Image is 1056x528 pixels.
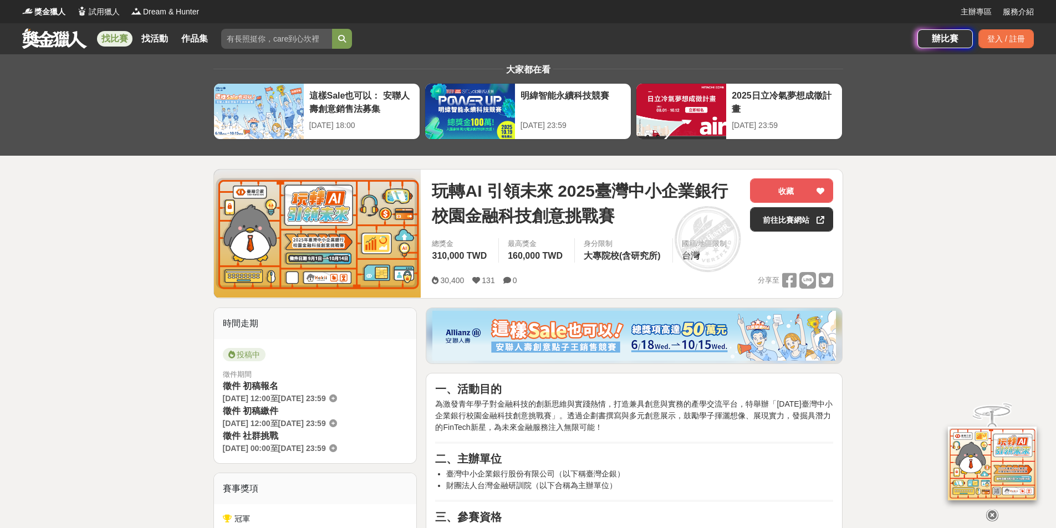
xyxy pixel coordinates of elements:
[750,207,833,232] a: 前往比賽網站
[309,89,414,114] div: 這樣Sale也可以： 安聯人壽創意銷售法募集
[214,170,421,298] img: Cover Image
[271,444,278,453] span: 至
[584,251,661,260] span: 大專院校(含研究所)
[732,89,836,114] div: 2025日立冷氣夢想成徵計畫
[223,431,278,440] span: 徵件 社群挑戰
[432,311,836,361] img: dcc59076-91c0-4acb-9c6b-a1d413182f46.png
[22,6,65,18] a: Logo獎金獵人
[221,29,332,49] input: 有長照挺你，care到心坎裡！青春出手，拍出照顧 影音徵件活動
[97,31,132,47] a: 找比賽
[432,251,487,260] span: 310,000 TWD
[432,178,741,228] span: 玩轉AI 引領未來 2025臺灣中小企業銀行校園金融科技創意挑戰賽
[223,381,278,391] span: 徵件 初稿報名
[271,394,278,403] span: 至
[435,511,502,523] strong: 三、參賽資格
[76,6,120,18] a: Logo試用獵人
[584,238,664,249] div: 身分限制
[435,453,502,465] strong: 二、主辦單位
[961,6,992,18] a: 主辦專區
[131,6,199,18] a: LogoDream & Hunter
[513,276,517,285] span: 0
[213,83,420,140] a: 這樣Sale也可以： 安聯人壽創意銷售法募集[DATE] 18:00
[278,419,326,428] span: [DATE] 23:59
[978,29,1034,48] div: 登入 / 註冊
[508,251,563,260] span: 160,000 TWD
[435,398,833,433] p: 為激發青年學子對金融科技的創新思維與實踐熱情，打造兼具創意與實務的產學交流平台，特舉辦「[DATE]臺灣中小企業銀行校園金融科技創意挑戰賽」。透過企劃書撰寫與多元創意展示，鼓勵學子揮灑想像、展現...
[1003,6,1034,18] a: 服務介紹
[948,427,1037,500] img: d2146d9a-e6f6-4337-9592-8cefde37ba6b.png
[223,370,252,378] span: 徵件期間
[446,468,833,480] li: 臺灣中小企業銀行股份有限公司（以下稱臺灣企銀）
[177,31,212,47] a: 作品集
[223,394,271,403] span: [DATE] 12:00
[435,383,502,395] strong: 一、活動目的
[214,308,417,339] div: 時間走期
[76,6,88,17] img: Logo
[508,238,565,249] span: 最高獎金
[758,272,779,289] span: 分享至
[521,89,625,114] div: 明緯智能永續科技競賽
[223,348,266,361] span: 投稿中
[503,65,553,74] span: 大家都在看
[732,120,836,131] div: [DATE] 23:59
[223,444,271,453] span: [DATE] 00:00
[425,83,631,140] a: 明緯智能永續科技競賽[DATE] 23:59
[432,238,489,249] span: 總獎金
[214,473,417,504] div: 賽事獎項
[131,6,142,17] img: Logo
[446,480,833,491] li: 財團法人台灣金融研訓院（以下合稱為主辦單位）
[521,120,625,131] div: [DATE] 23:59
[271,419,278,428] span: 至
[234,514,250,523] span: 冠軍
[440,276,464,285] span: 30,400
[34,6,65,18] span: 獎金獵人
[22,6,33,17] img: Logo
[223,406,278,416] span: 徵件 初稿繳件
[223,419,271,428] span: [DATE] 12:00
[917,29,973,48] a: 辦比賽
[636,83,843,140] a: 2025日立冷氣夢想成徵計畫[DATE] 23:59
[278,444,326,453] span: [DATE] 23:59
[278,394,326,403] span: [DATE] 23:59
[89,6,120,18] span: 試用獵人
[750,178,833,203] button: 收藏
[309,120,414,131] div: [DATE] 18:00
[143,6,199,18] span: Dream & Hunter
[137,31,172,47] a: 找活動
[482,276,494,285] span: 131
